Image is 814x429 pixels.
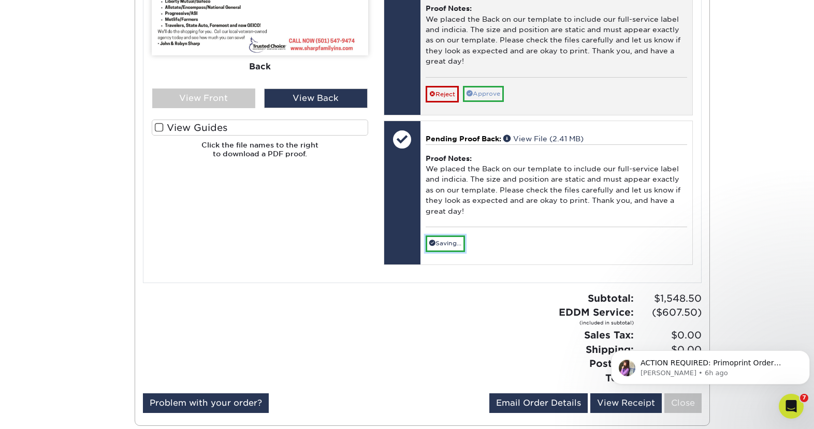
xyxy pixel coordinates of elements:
[588,292,634,304] strong: Subtotal:
[264,88,368,108] div: View Back
[800,394,808,402] span: 7
[779,394,804,419] iframe: Intercom live chat
[152,120,368,136] label: View Guides
[559,319,634,327] small: (included in subtotal)
[586,344,634,355] strong: Shipping:
[426,235,465,252] a: Saving...
[584,329,634,341] strong: Sales Tax:
[152,88,256,108] div: View Front
[152,141,368,166] h6: Click the file names to the right to download a PDF proof.
[590,393,662,413] a: View Receipt
[607,329,814,401] iframe: Intercom notifications message
[463,86,504,102] a: Approve
[426,154,472,162] strong: Proof Notes:
[589,358,634,369] strong: Postage:
[503,135,584,143] a: View File (2.41 MB)
[489,393,588,413] a: Email Order Details
[664,393,702,413] a: Close
[152,55,368,78] div: Back
[426,144,687,227] div: We placed the Back on our template to include our full-service label and indicia. The size and po...
[559,306,634,326] strong: EDDM Service:
[605,372,634,383] strong: Total:
[3,397,88,425] iframe: Google Customer Reviews
[637,291,702,306] span: $1,548.50
[426,135,501,143] span: Pending Proof Back:
[637,328,702,343] span: $0.00
[426,86,459,102] a: Reject
[426,4,472,12] strong: Proof Notes:
[143,393,269,413] a: Problem with your order?
[637,305,702,320] span: ($607.50)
